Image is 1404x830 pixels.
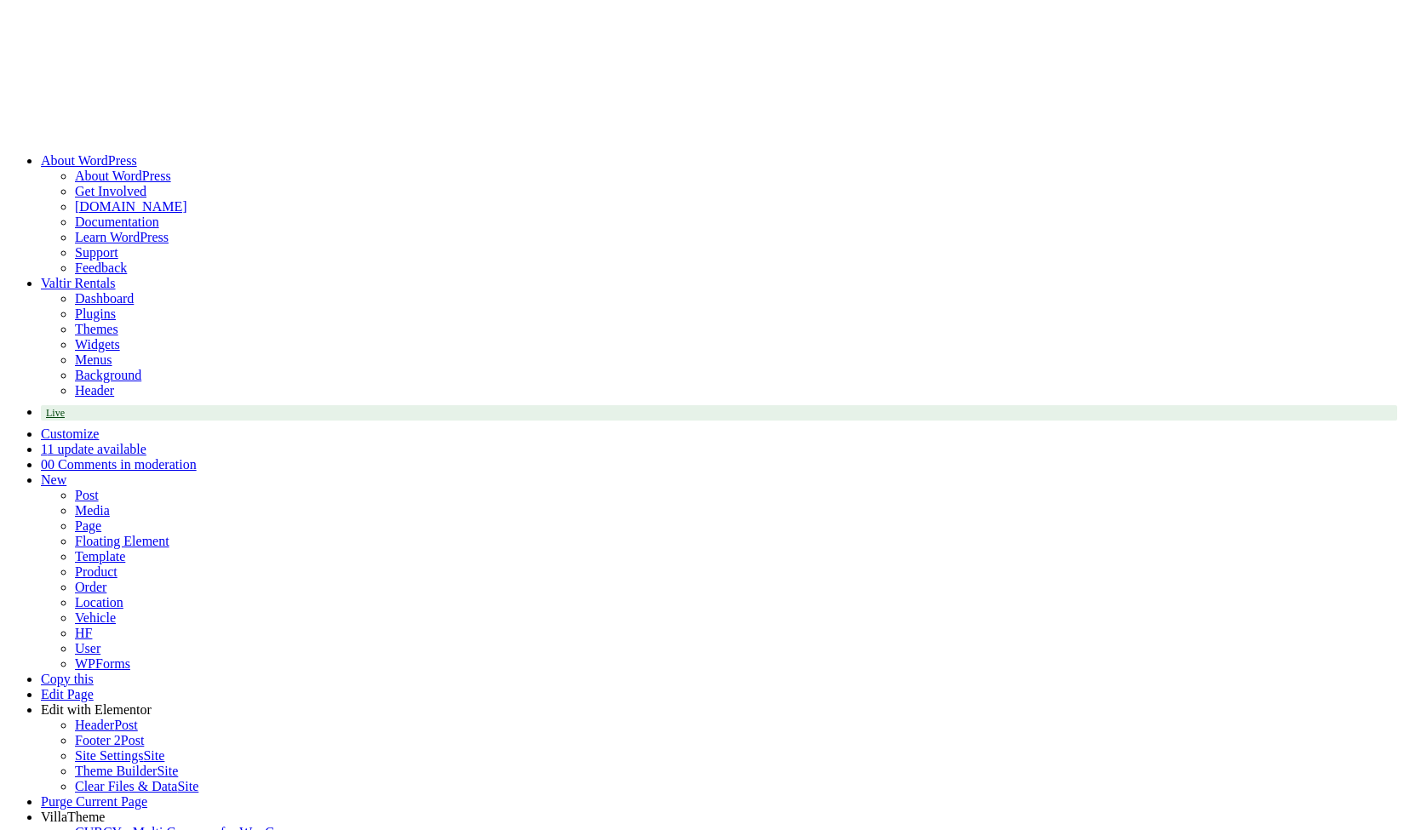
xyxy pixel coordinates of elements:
[48,457,197,472] span: 0 Comments in moderation
[75,322,118,336] a: Themes
[75,337,120,352] a: Widgets
[75,764,157,778] span: Theme Builder
[75,199,187,214] a: [DOMAIN_NAME]
[75,260,127,275] a: Feedback
[41,276,116,290] a: Valtir Rentals
[75,518,101,533] a: Page
[75,534,169,548] a: Floating Element
[157,764,178,778] span: Site
[41,405,1397,421] a: Live
[143,748,164,763] span: Site
[41,153,137,168] span: About WordPress
[75,779,177,793] span: Clear Files & Data
[75,184,146,198] a: Get Involved
[121,733,145,747] span: Post
[75,595,123,610] a: Location
[75,306,116,321] a: Plugins
[75,641,100,655] a: User
[41,672,94,686] a: Copy this
[47,442,146,456] span: 1 update available
[41,702,152,717] span: Edit with Elementor
[75,580,106,594] a: Order
[75,549,125,564] a: Template
[75,626,92,640] a: HF
[75,230,169,244] a: Learn WordPress
[75,656,130,671] a: WPForms
[41,794,147,809] a: Purge Current Page
[75,610,116,625] a: Vehicle
[177,779,198,793] span: Site
[75,748,143,763] span: Site Settings
[75,352,112,367] a: Menus
[41,810,1397,825] div: VillaTheme
[41,199,1397,276] ul: About WordPress
[114,718,138,732] span: Post
[41,472,66,487] span: New
[41,169,1397,199] ul: About WordPress
[75,718,114,732] span: Header
[75,764,178,778] a: Theme BuilderSite
[75,488,99,502] a: Post
[41,322,1397,398] ul: Valtir Rentals
[41,687,94,701] a: Edit Page
[75,733,121,747] span: Footer 2
[75,383,114,398] a: Header
[75,291,134,306] a: Dashboard
[75,215,159,229] a: Documentation
[75,718,138,732] a: HeaderPost
[41,442,47,456] span: 1
[41,426,99,441] a: Customize
[75,733,144,747] a: Footer 2Post
[75,564,117,579] a: Product
[75,748,164,763] a: Site SettingsSite
[75,245,118,260] a: Support
[75,368,141,382] a: Background
[75,503,110,518] a: Media
[41,488,1397,672] ul: New
[41,457,48,472] span: 0
[41,291,1397,322] ul: Valtir Rentals
[75,169,171,183] a: About WordPress
[75,779,198,793] a: Clear Files & DataSite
